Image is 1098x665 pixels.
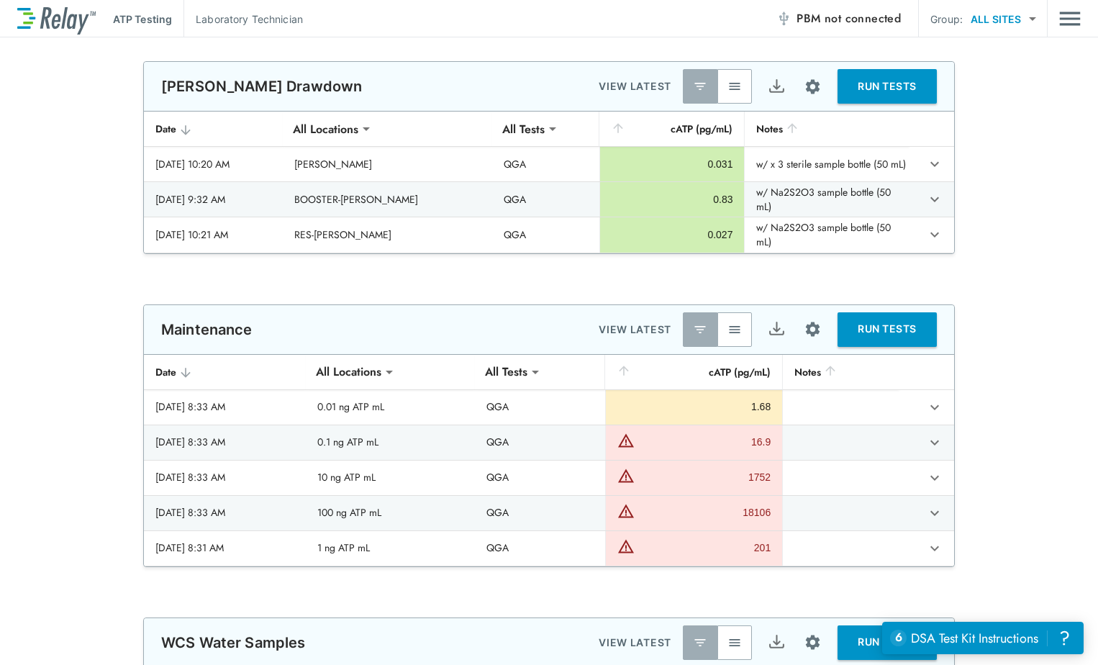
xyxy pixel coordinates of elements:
td: QGA [492,182,599,217]
img: View All [727,79,742,94]
td: 1 ng ATP mL [306,531,475,566]
div: 1.68 [617,399,771,414]
p: Maintenance [161,321,253,338]
iframe: Resource center [882,622,1084,654]
div: [DATE] 10:20 AM [155,157,271,171]
td: 0.1 ng ATP mL [306,425,475,460]
img: Warning [617,432,635,449]
button: PBM not connected [771,4,907,33]
button: Site setup [794,310,832,348]
button: RUN TESTS [838,69,937,104]
img: Offline Icon [776,12,791,26]
img: Export Icon [768,633,786,651]
table: sticky table [144,112,954,253]
img: Latest [693,79,707,94]
img: Warning [617,502,635,520]
div: [DATE] 10:21 AM [155,227,271,242]
div: All Tests [492,114,555,143]
button: RUN TESTS [838,625,937,660]
td: [PERSON_NAME] [283,147,493,181]
td: 100 ng ATP mL [306,496,475,530]
td: QGA [492,147,599,181]
td: BOOSTER-[PERSON_NAME] [283,182,493,217]
img: Latest [693,322,707,337]
p: VIEW LATEST [599,634,671,651]
p: VIEW LATEST [599,78,671,95]
td: QGA [475,461,605,495]
div: All Locations [283,114,368,143]
img: View All [727,322,742,337]
button: Export [759,69,794,104]
button: expand row [922,395,947,420]
td: RES-[PERSON_NAME] [283,217,493,252]
img: LuminUltra Relay [17,4,96,35]
div: Notes [794,363,887,381]
div: [DATE] 8:33 AM [155,470,294,484]
th: Date [144,112,283,147]
p: VIEW LATEST [599,321,671,338]
button: Export [759,625,794,660]
div: [DATE] 8:33 AM [155,435,294,449]
p: [PERSON_NAME] Drawdown [161,78,362,95]
button: expand row [922,430,947,455]
div: Notes [756,120,897,137]
div: 201 [638,540,771,555]
div: 16.9 [638,435,771,449]
button: expand row [922,152,947,176]
td: w/ Na2S2O3 sample bottle (50 mL) [744,182,909,217]
img: Drawer Icon [1059,5,1081,32]
div: All Tests [475,358,537,386]
span: PBM [797,9,901,29]
img: Settings Icon [804,633,822,651]
p: WCS Water Samples [161,634,306,651]
div: [DATE] 8:33 AM [155,399,294,414]
td: w/ Na2S2O3 sample bottle (50 mL) [744,217,909,252]
div: [DATE] 9:32 AM [155,192,271,207]
div: 0.031 [612,157,732,171]
th: Date [144,355,306,390]
button: expand row [922,501,947,525]
span: not connected [825,10,901,27]
td: QGA [492,217,599,252]
p: ATP Testing [113,12,172,27]
td: QGA [475,390,605,425]
td: 0.01 ng ATP mL [306,390,475,425]
button: Site setup [794,623,832,661]
div: All Locations [306,358,391,386]
img: Warning [617,467,635,484]
button: expand row [922,466,947,490]
button: Main menu [1059,5,1081,32]
div: [DATE] 8:33 AM [155,505,294,520]
div: cATP (pg/mL) [611,120,732,137]
td: QGA [475,425,605,460]
div: cATP (pg/mL) [617,363,771,381]
img: Export Icon [768,320,786,338]
div: 0.027 [612,227,732,242]
td: QGA [475,531,605,566]
div: 18106 [638,505,771,520]
img: Latest [693,635,707,650]
div: 0.83 [612,192,732,207]
td: 10 ng ATP mL [306,461,475,495]
button: expand row [922,222,947,247]
img: Export Icon [768,78,786,96]
p: Laboratory Technician [196,12,303,27]
img: Settings Icon [804,78,822,96]
img: View All [727,635,742,650]
button: Site setup [794,68,832,106]
div: 1752 [638,470,771,484]
button: RUN TESTS [838,312,937,347]
img: Warning [617,538,635,555]
img: Settings Icon [804,320,822,338]
div: [DATE] 8:31 AM [155,540,294,555]
td: w/ x 3 sterile sample bottle (50 mL) [744,147,909,181]
button: Export [759,312,794,347]
button: expand row [922,536,947,561]
button: expand row [922,187,947,212]
p: Group: [930,12,963,27]
table: sticky table [144,355,954,566]
td: QGA [475,496,605,530]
